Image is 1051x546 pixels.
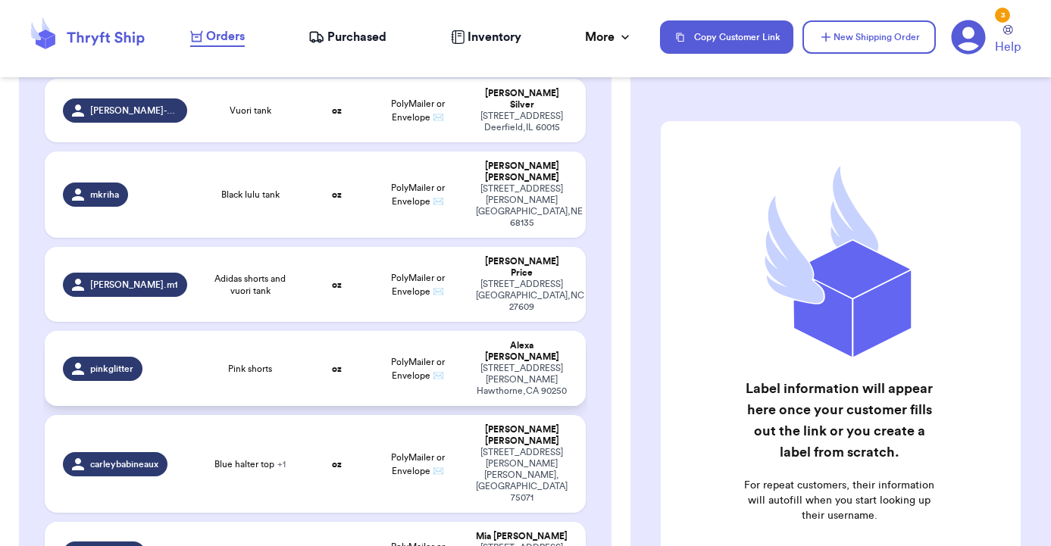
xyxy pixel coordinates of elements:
[951,20,986,55] a: 3
[205,273,296,297] span: Adidas shorts and vuori tank
[476,447,568,504] div: [STREET_ADDRESS][PERSON_NAME] [PERSON_NAME] , [GEOGRAPHIC_DATA] 75071
[90,279,178,291] span: [PERSON_NAME].m1
[308,28,386,46] a: Purchased
[332,460,342,469] strong: oz
[468,28,521,46] span: Inventory
[451,28,521,46] a: Inventory
[476,256,568,279] div: [PERSON_NAME] Price
[277,460,286,469] span: + 1
[802,20,936,54] button: New Shipping Order
[995,25,1021,56] a: Help
[332,190,342,199] strong: oz
[214,458,286,470] span: Blue halter top
[995,38,1021,56] span: Help
[660,20,793,54] button: Copy Customer Link
[391,273,445,296] span: PolyMailer or Envelope ✉️
[230,105,271,117] span: Vuori tank
[221,189,280,201] span: Black lulu tank
[740,378,939,463] h2: Label information will appear here once your customer fills out the link or you create a label fr...
[391,99,445,122] span: PolyMailer or Envelope ✉️
[90,363,133,375] span: pinkglitter
[740,478,939,523] p: For repeat customers, their information will autofill when you start looking up their username.
[476,111,568,133] div: [STREET_ADDRESS] Deerfield , IL 60015
[90,105,178,117] span: [PERSON_NAME]-silver-6
[206,27,245,45] span: Orders
[228,363,272,375] span: Pink shorts
[476,183,568,229] div: [STREET_ADDRESS][PERSON_NAME] [GEOGRAPHIC_DATA] , NE 68135
[90,189,119,201] span: mkriha
[391,357,445,380] span: PolyMailer or Envelope ✉️
[190,27,245,47] a: Orders
[476,340,568,363] div: Alexa [PERSON_NAME]
[327,28,386,46] span: Purchased
[332,106,342,115] strong: oz
[476,531,568,542] div: Mia [PERSON_NAME]
[585,28,633,46] div: More
[332,364,342,373] strong: oz
[476,424,568,447] div: [PERSON_NAME] [PERSON_NAME]
[476,279,568,313] div: [STREET_ADDRESS] [GEOGRAPHIC_DATA] , NC 27609
[476,363,568,397] div: [STREET_ADDRESS][PERSON_NAME] Hawthorne , CA 90250
[476,161,568,183] div: [PERSON_NAME] [PERSON_NAME]
[476,88,568,111] div: [PERSON_NAME] Silver
[391,183,445,206] span: PolyMailer or Envelope ✉️
[391,453,445,476] span: PolyMailer or Envelope ✉️
[995,8,1010,23] div: 3
[90,458,158,470] span: carleybabineaux
[332,280,342,289] strong: oz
